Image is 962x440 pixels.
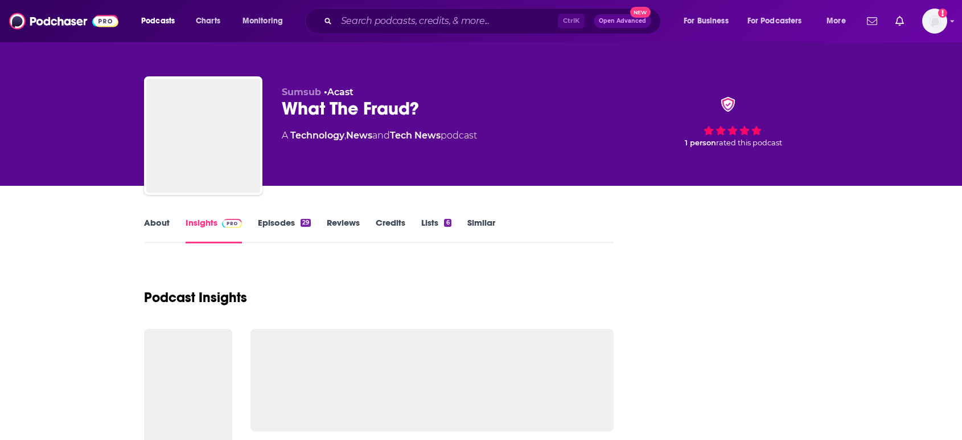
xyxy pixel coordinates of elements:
[685,138,716,147] span: 1 person
[301,219,311,227] div: 29
[676,12,743,30] button: open menu
[327,87,353,97] a: Acast
[891,11,908,31] a: Show notifications dropdown
[862,11,882,31] a: Show notifications dropdown
[647,87,818,157] div: verified Badge 1 personrated this podcast
[938,9,947,18] svg: Add a profile image
[819,12,860,30] button: open menu
[282,87,321,97] span: Sumsub
[421,217,451,243] a: Lists6
[9,10,118,32] img: Podchaser - Follow, Share and Rate Podcasts
[133,12,190,30] button: open menu
[827,13,846,29] span: More
[324,87,353,97] span: •
[336,12,558,30] input: Search podcasts, credits, & more...
[716,138,782,147] span: rated this podcast
[630,7,651,18] span: New
[144,217,170,243] a: About
[390,130,441,141] a: Tech News
[344,130,346,141] span: ,
[558,14,585,28] span: Ctrl K
[346,130,372,141] a: News
[235,12,298,30] button: open menu
[196,13,220,29] span: Charts
[376,217,405,243] a: Credits
[282,129,477,142] div: A podcast
[467,217,495,243] a: Similar
[599,18,646,24] span: Open Advanced
[922,9,947,34] button: Show profile menu
[242,13,283,29] span: Monitoring
[747,13,802,29] span: For Podcasters
[258,217,311,243] a: Episodes29
[316,8,672,34] div: Search podcasts, credits, & more...
[444,219,451,227] div: 6
[372,130,390,141] span: and
[144,289,247,306] h1: Podcast Insights
[594,14,651,28] button: Open AdvancedNew
[327,217,360,243] a: Reviews
[717,97,739,112] img: verified Badge
[290,130,344,141] a: Technology
[922,9,947,34] span: Logged in as notablypr2
[684,13,729,29] span: For Business
[188,12,227,30] a: Charts
[922,9,947,34] img: User Profile
[186,217,242,243] a: InsightsPodchaser Pro
[740,12,819,30] button: open menu
[141,13,175,29] span: Podcasts
[222,219,242,228] img: Podchaser Pro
